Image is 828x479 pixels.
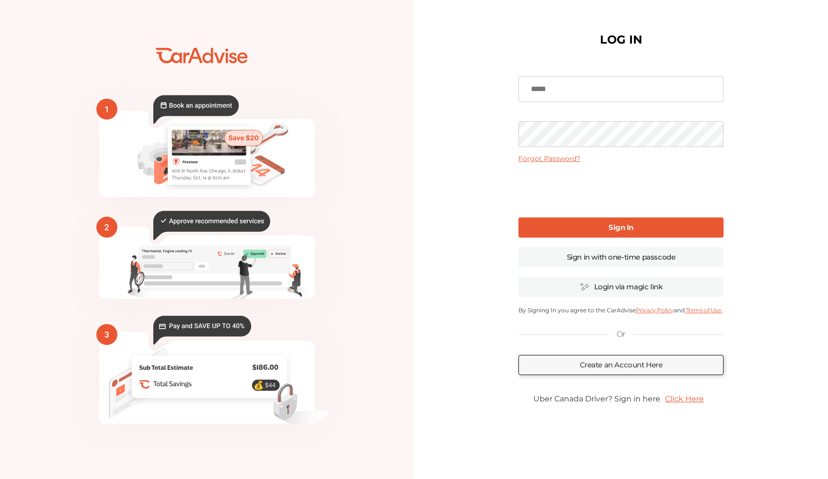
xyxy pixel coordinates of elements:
text: 💰 [253,380,264,390]
img: magic_icon.32c66aac.svg [580,282,589,291]
a: Sign In [518,217,724,238]
a: Create an Account Here [518,355,724,375]
a: Sign in with one-time passcode [518,247,724,267]
h1: LOG IN [600,35,642,45]
iframe: reCAPTCHA [548,171,694,208]
p: By Signing In you agree to the CarAdvise and . [518,307,724,314]
b: Sign In [609,223,633,232]
a: Privacy Policy [636,307,674,314]
span: Uber Canada Driver? Sign in here [533,394,660,403]
a: Terms of Use [685,307,722,314]
p: Or [617,329,625,340]
a: Login via magic link [518,277,724,297]
a: Forgot Password? [518,154,580,163]
a: Click Here [660,389,709,408]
